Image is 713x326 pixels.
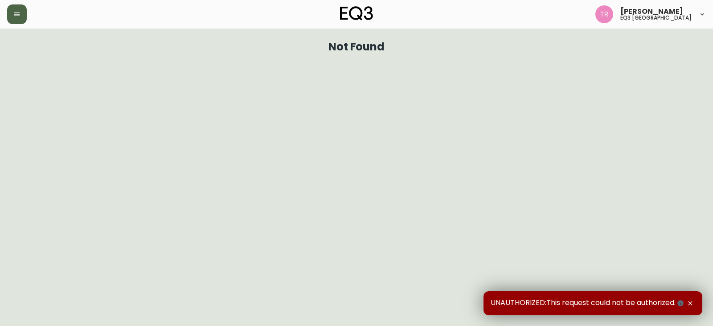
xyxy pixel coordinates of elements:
img: 214b9049a7c64896e5c13e8f38ff7a87 [595,5,613,23]
span: [PERSON_NAME] [620,8,683,15]
span: UNAUTHORIZED:This request could not be authorized. [491,298,685,308]
h5: eq3 [GEOGRAPHIC_DATA] [620,15,692,21]
img: logo [340,6,373,21]
h1: Not Found [328,43,385,51]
